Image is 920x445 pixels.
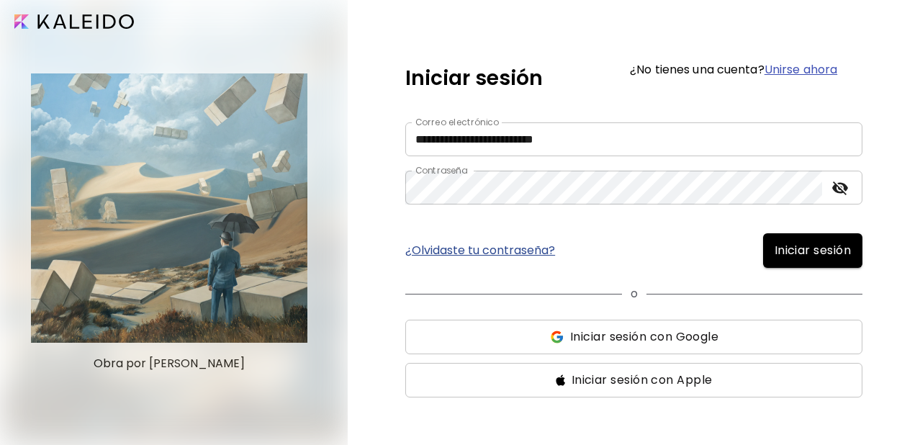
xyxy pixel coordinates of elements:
h5: Iniciar sesión [405,63,543,94]
a: ¿Olvidaste tu contraseña? [405,245,555,256]
button: toggle password visibility [828,176,852,200]
a: Unirse ahora [765,61,837,78]
button: ssIniciar sesión con Google [405,320,862,354]
span: Iniciar sesión [775,242,851,259]
p: o [631,285,638,302]
span: Iniciar sesión con Google [570,328,718,346]
span: Iniciar sesión con Apple [572,372,713,389]
img: ss [549,330,564,344]
button: Iniciar sesión [763,233,862,268]
img: ss [556,374,566,386]
button: ssIniciar sesión con Apple [405,363,862,397]
h6: ¿No tienes una cuenta? [630,64,837,76]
